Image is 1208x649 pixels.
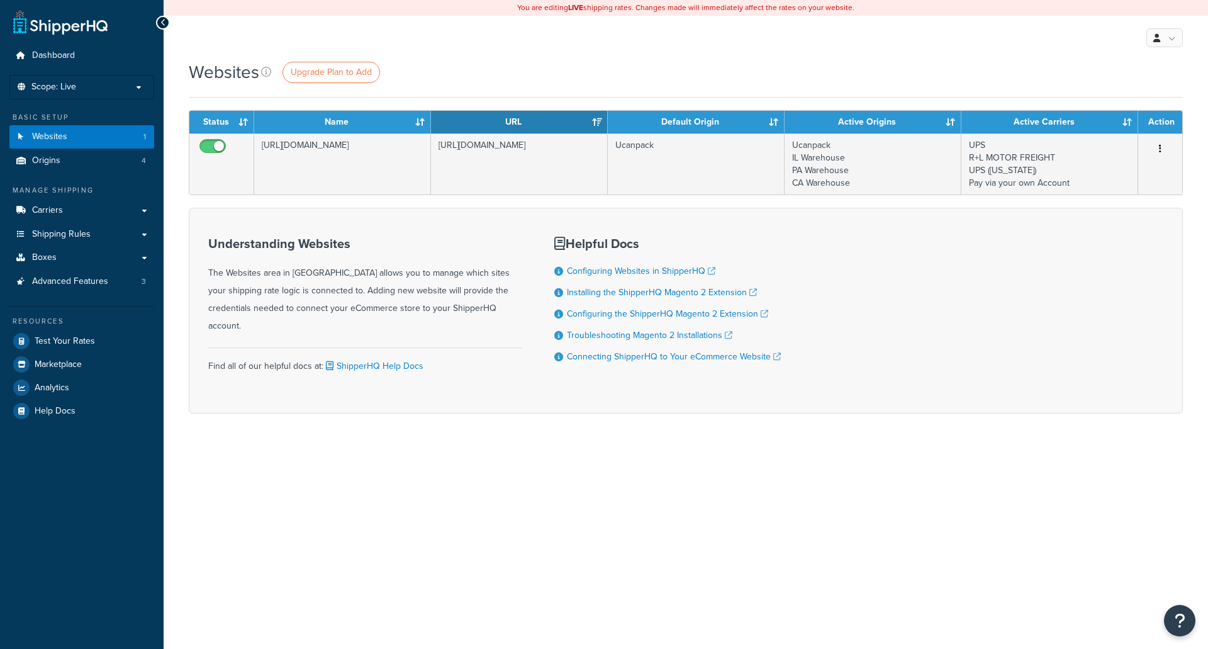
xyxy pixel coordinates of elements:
a: Installing the ShipperHQ Magento 2 Extension [567,286,757,299]
span: Upgrade Plan to Add [291,65,372,79]
div: Find all of our helpful docs at: [208,347,523,375]
td: Ucanpack [608,133,785,195]
b: LIVE [568,2,583,13]
a: Websites 1 [9,125,154,149]
td: [URL][DOMAIN_NAME] [254,133,431,195]
a: Test Your Rates [9,330,154,353]
span: Boxes [32,252,57,263]
span: Analytics [35,383,69,393]
span: Test Your Rates [35,336,95,347]
div: Resources [9,316,154,327]
a: Upgrade Plan to Add [282,62,380,83]
th: Status: activate to sort column ascending [189,111,254,133]
li: Websites [9,125,154,149]
div: The Websites area in [GEOGRAPHIC_DATA] allows you to manage which sites your shipping rate logic ... [208,237,523,335]
td: Ucanpack IL Warehouse PA Warehouse CA Warehouse [785,133,961,195]
span: Shipping Rules [32,229,91,240]
h3: Helpful Docs [554,237,781,251]
th: URL: activate to sort column ascending [431,111,608,133]
span: Advanced Features [32,276,108,287]
a: Connecting ShipperHQ to Your eCommerce Website [567,350,781,363]
span: Marketplace [35,359,82,370]
a: Dashboard [9,44,154,67]
a: Analytics [9,376,154,399]
div: Manage Shipping [9,185,154,196]
a: Boxes [9,246,154,269]
a: ShipperHQ Home [13,9,108,35]
a: Help Docs [9,400,154,422]
button: Open Resource Center [1164,605,1195,636]
span: Dashboard [32,50,75,61]
a: Advanced Features 3 [9,270,154,293]
li: Advanced Features [9,270,154,293]
th: Name: activate to sort column ascending [254,111,431,133]
span: 3 [142,276,146,287]
a: Configuring Websites in ShipperHQ [567,264,715,278]
td: UPS R+L MOTOR FREIGHT UPS ([US_STATE]) Pay via your own Account [961,133,1138,195]
span: Help Docs [35,406,75,417]
li: Origins [9,149,154,172]
th: Default Origin: activate to sort column ascending [608,111,785,133]
a: Troubleshooting Magento 2 Installations [567,329,732,342]
h1: Websites [189,60,259,84]
a: Shipping Rules [9,223,154,246]
span: Carriers [32,205,63,216]
a: Marketplace [9,353,154,376]
span: Origins [32,155,60,166]
th: Active Origins: activate to sort column ascending [785,111,961,133]
span: Websites [32,132,67,142]
a: ShipperHQ Help Docs [323,359,423,373]
div: Basic Setup [9,112,154,123]
h3: Understanding Websites [208,237,523,251]
th: Active Carriers: activate to sort column ascending [961,111,1138,133]
span: 1 [143,132,146,142]
th: Action [1138,111,1182,133]
a: Carriers [9,199,154,222]
a: Origins 4 [9,149,154,172]
span: 4 [142,155,146,166]
span: Scope: Live [31,82,76,93]
a: Configuring the ShipperHQ Magento 2 Extension [567,307,768,320]
td: [URL][DOMAIN_NAME] [431,133,608,195]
